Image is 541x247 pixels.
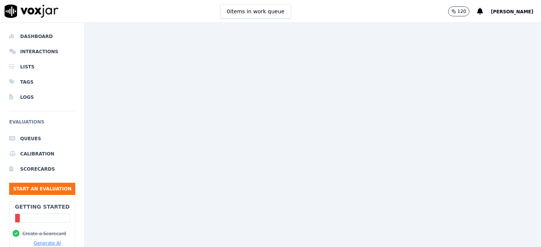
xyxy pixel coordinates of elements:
a: Scorecards [9,161,75,177]
a: Interactions [9,44,75,59]
a: Logs [9,90,75,105]
a: Dashboard [9,29,75,44]
button: Start an Evaluation [9,183,75,195]
a: Calibration [9,146,75,161]
button: 120 [448,6,477,16]
button: 120 [448,6,470,16]
a: Lists [9,59,75,74]
h6: Evaluations [9,117,75,131]
p: 120 [458,8,466,14]
h2: Getting Started [15,203,70,211]
button: Create a Scorecard [22,231,66,237]
button: [PERSON_NAME] [491,7,541,16]
span: [PERSON_NAME] [491,9,533,14]
img: voxjar logo [5,5,59,18]
a: Queues [9,131,75,146]
a: Tags [9,74,75,90]
button: 0items in work queue [220,4,291,19]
